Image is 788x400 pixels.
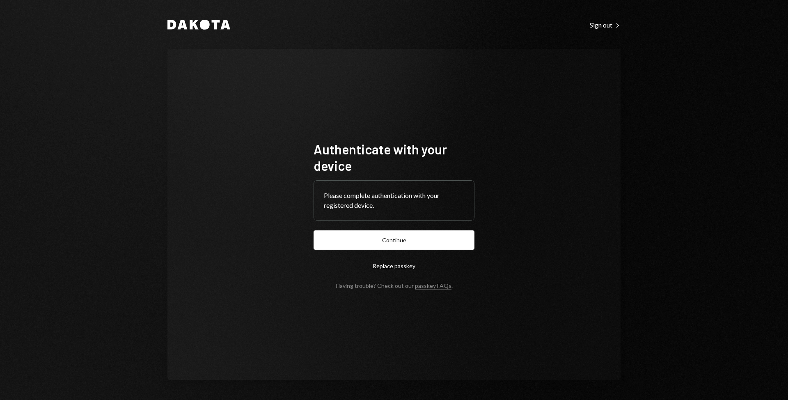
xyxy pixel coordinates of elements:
[590,21,621,29] div: Sign out
[590,20,621,29] a: Sign out
[314,141,474,174] h1: Authenticate with your device
[336,282,453,289] div: Having trouble? Check out our .
[415,282,451,290] a: passkey FAQs
[314,256,474,276] button: Replace passkey
[314,230,474,250] button: Continue
[324,191,464,210] div: Please complete authentication with your registered device.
